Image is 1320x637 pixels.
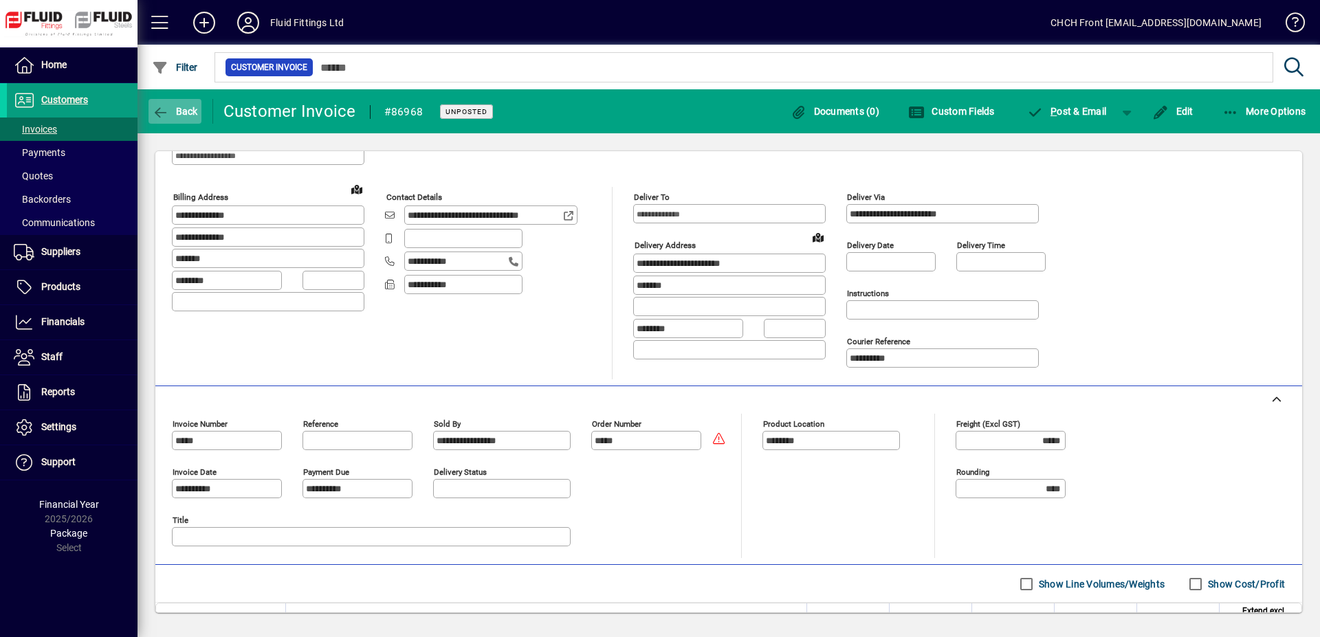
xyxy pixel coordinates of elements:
[14,147,65,158] span: Payments
[1149,99,1197,124] button: Edit
[173,419,228,429] mat-label: Invoice number
[7,375,137,410] a: Reports
[847,192,885,202] mat-label: Deliver via
[50,528,87,539] span: Package
[445,107,487,116] span: Unposted
[7,235,137,269] a: Suppliers
[1050,106,1057,117] span: P
[763,419,824,429] mat-label: Product location
[7,410,137,445] a: Settings
[14,124,57,135] span: Invoices
[1205,577,1285,591] label: Show Cost/Profit
[14,170,53,181] span: Quotes
[1036,577,1165,591] label: Show Line Volumes/Weights
[1219,99,1310,124] button: More Options
[41,59,67,70] span: Home
[434,419,461,429] mat-label: Sold by
[1222,106,1306,117] span: More Options
[223,100,356,122] div: Customer Invoice
[7,445,137,480] a: Support
[1027,106,1107,117] span: ost & Email
[226,10,270,35] button: Profile
[634,192,670,202] mat-label: Deliver To
[7,211,137,234] a: Communications
[790,106,879,117] span: Documents (0)
[7,164,137,188] a: Quotes
[173,467,217,477] mat-label: Invoice date
[270,12,344,34] div: Fluid Fittings Ltd
[855,611,881,626] span: Supply
[905,99,998,124] button: Custom Fields
[956,419,1020,429] mat-label: Freight (excl GST)
[1020,99,1114,124] button: Post & Email
[152,62,198,73] span: Filter
[346,178,368,200] a: View on map
[434,467,487,477] mat-label: Delivery status
[137,99,213,124] app-page-header-button: Back
[182,10,226,35] button: Add
[231,60,307,74] span: Customer Invoice
[807,226,829,248] a: View on map
[303,419,338,429] mat-label: Reference
[926,611,963,626] span: Backorder
[41,246,80,257] span: Suppliers
[1081,611,1128,626] span: Discount (%)
[384,101,423,123] div: #86968
[7,270,137,304] a: Products
[41,351,63,362] span: Staff
[847,241,894,250] mat-label: Delivery date
[1152,106,1193,117] span: Edit
[7,48,137,82] a: Home
[303,467,349,477] mat-label: Payment due
[7,141,137,164] a: Payments
[7,188,137,211] a: Backorders
[7,305,137,339] a: Financials
[173,515,188,525] mat-label: Title
[41,316,85,327] span: Financials
[41,94,88,105] span: Customers
[592,419,641,429] mat-label: Order number
[148,55,201,80] button: Filter
[786,99,883,124] button: Documents (0)
[983,611,1046,626] span: Rate excl GST ($)
[14,217,95,228] span: Communications
[1183,611,1211,626] span: GST ($)
[1275,3,1303,47] a: Knowledge Base
[7,340,137,375] a: Staff
[41,281,80,292] span: Products
[39,499,99,510] span: Financial Year
[294,611,336,626] span: Description
[847,337,910,346] mat-label: Courier Reference
[908,106,995,117] span: Custom Fields
[148,99,201,124] button: Back
[847,289,889,298] mat-label: Instructions
[956,467,989,477] mat-label: Rounding
[957,241,1005,250] mat-label: Delivery time
[41,456,76,467] span: Support
[41,421,76,432] span: Settings
[41,386,75,397] span: Reports
[7,118,137,141] a: Invoices
[1228,603,1284,634] span: Extend excl GST ($)
[173,611,190,626] span: Item
[152,106,198,117] span: Back
[1050,12,1262,34] div: CHCH Front [EMAIL_ADDRESS][DOMAIN_NAME]
[14,194,71,205] span: Backorders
